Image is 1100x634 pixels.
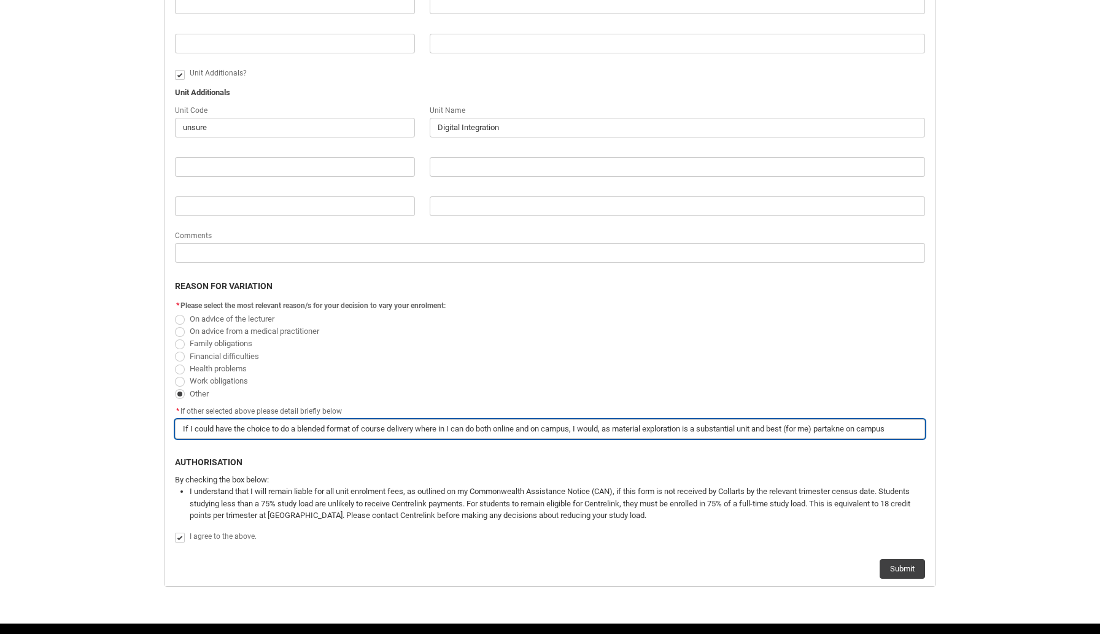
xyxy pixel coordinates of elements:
[175,88,230,97] b: Unit Additionals
[190,69,247,77] span: Unit Additionals?
[175,407,342,416] span: If other selected above please detail briefly below
[190,352,259,361] span: Financial difficulties
[430,106,465,115] span: Unit Name
[180,301,446,310] span: Please select the most relevant reason/s for your decision to vary your enrolment:
[175,457,242,467] b: AUTHORISATION
[190,389,209,398] span: Other
[175,106,207,115] span: Unit Code
[190,339,252,348] span: Family obligations
[175,281,273,291] b: REASON FOR VARIATION
[190,364,247,373] span: Health problems
[175,231,212,240] span: Comments
[176,407,179,416] abbr: required
[176,301,179,310] abbr: required
[175,474,925,486] p: By checking the box below:
[190,532,257,541] span: I agree to the above.
[190,327,319,336] span: On advice from a medical practitioner
[190,485,925,522] li: I understand that I will remain liable for all unit enrolment fees, as outlined on my Commonwealt...
[190,376,248,385] span: Work obligations
[880,559,925,579] button: Submit
[190,314,274,323] span: On advice of the lecturer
